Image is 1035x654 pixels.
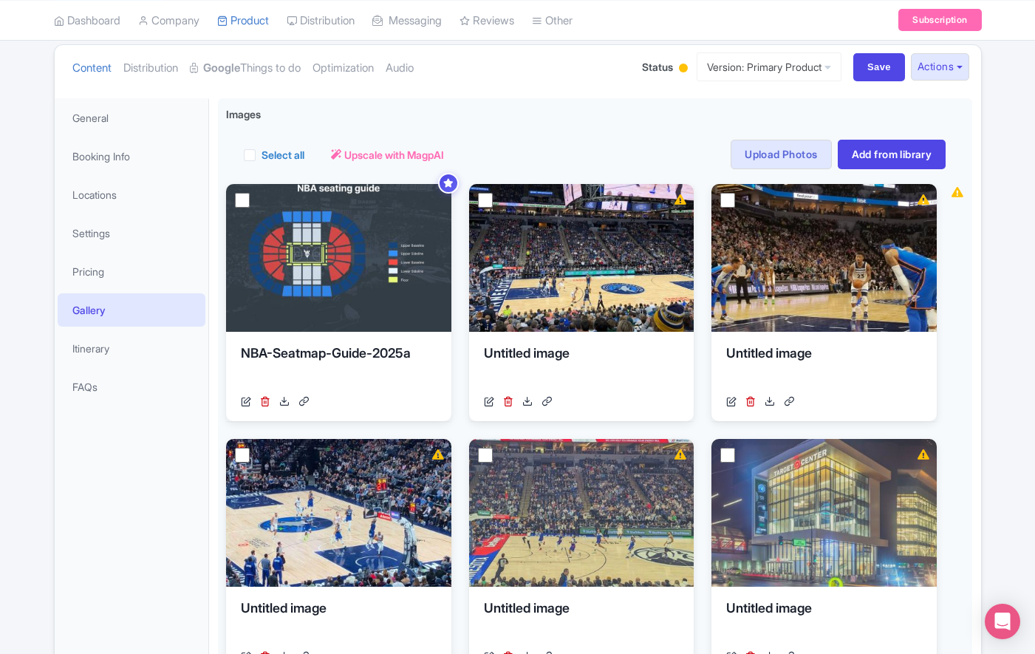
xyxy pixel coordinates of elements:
a: Version: Primary Product [697,52,841,81]
a: Gallery [58,293,205,327]
div: Open Intercom Messenger [985,604,1020,639]
a: Optimization [312,45,374,92]
label: Select all [262,147,304,163]
input: Save [853,53,905,81]
span: Upscale with MagpAI [344,147,444,163]
strong: Google [203,60,240,77]
div: Untitled image [726,344,922,388]
a: Content [72,45,112,92]
a: Upload Photos [731,140,831,169]
a: Subscription [898,9,981,31]
a: Distribution [123,45,178,92]
a: Locations [58,178,205,211]
div: Untitled image [241,599,437,643]
a: Pricing [58,255,205,288]
span: Images [226,106,261,122]
a: General [58,101,205,134]
div: Untitled image [484,599,680,643]
a: Audio [386,45,414,92]
div: Building [676,58,691,81]
a: Itinerary [58,332,205,365]
a: Settings [58,217,205,250]
a: FAQs [58,370,205,403]
div: Untitled image [726,599,922,643]
button: Actions [911,53,969,81]
span: Status [642,59,673,75]
a: Add from library [838,140,946,169]
div: NBA-Seatmap-Guide-2025a [241,344,437,388]
div: Untitled image [484,344,680,388]
a: GoogleThings to do [190,45,301,92]
a: Upscale with MagpAI [331,147,444,163]
a: Booking Info [58,140,205,173]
